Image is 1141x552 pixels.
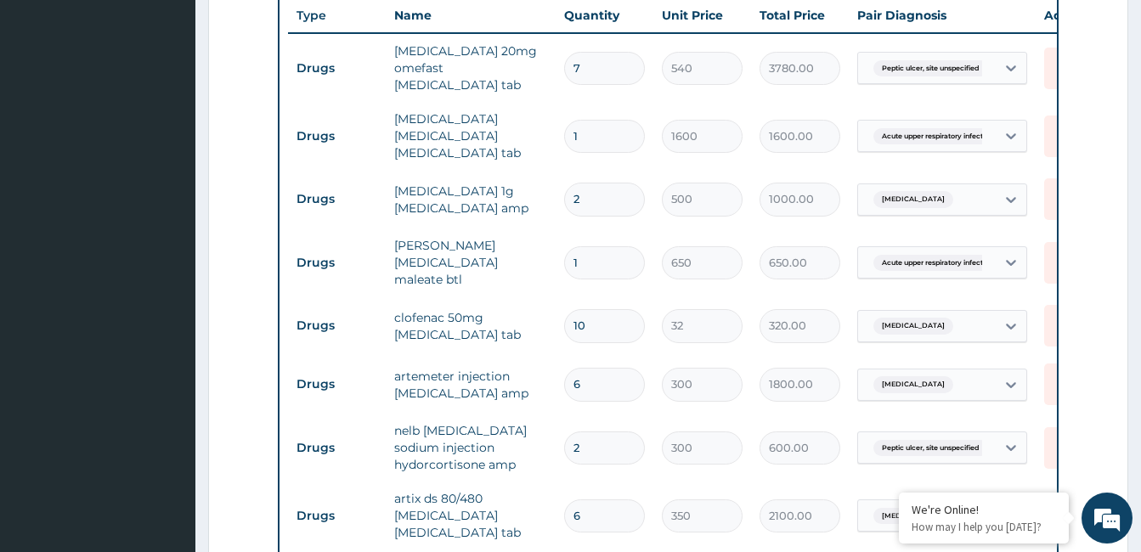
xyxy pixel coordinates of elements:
td: Drugs [288,369,386,400]
span: [MEDICAL_DATA] [873,376,953,393]
td: nelb [MEDICAL_DATA] sodium injection hydorcortisone amp [386,414,556,482]
textarea: Type your message and hit 'Enter' [8,370,324,430]
td: Drugs [288,247,386,279]
td: [MEDICAL_DATA] [MEDICAL_DATA] [MEDICAL_DATA] tab [386,102,556,170]
td: [PERSON_NAME] [MEDICAL_DATA] maleate btl [386,228,556,296]
span: [MEDICAL_DATA] [873,508,953,525]
td: artix ds 80/480 [MEDICAL_DATA] [MEDICAL_DATA] tab [386,482,556,549]
span: Peptic ulcer, site unspecified [873,440,988,457]
td: artemeter injection [MEDICAL_DATA] amp [386,359,556,410]
div: Minimize live chat window [279,8,319,49]
span: Peptic ulcer, site unspecified [873,60,988,77]
span: [MEDICAL_DATA] [873,191,953,208]
div: Chat with us now [88,95,285,117]
span: Acute upper respiratory infect... [873,128,997,145]
td: Drugs [288,432,386,464]
span: We're online! [99,167,234,339]
td: [MEDICAL_DATA] 20mg omefast [MEDICAL_DATA] tab [386,34,556,102]
td: Drugs [288,53,386,84]
span: Acute upper respiratory infect... [873,255,997,272]
td: Drugs [288,310,386,341]
td: Drugs [288,183,386,215]
td: clofenac 50mg [MEDICAL_DATA] tab [386,301,556,352]
td: [MEDICAL_DATA] 1g [MEDICAL_DATA] amp [386,174,556,225]
p: How may I help you today? [912,520,1056,534]
div: We're Online! [912,502,1056,517]
td: Drugs [288,500,386,532]
img: d_794563401_company_1708531726252_794563401 [31,85,69,127]
span: [MEDICAL_DATA] [873,318,953,335]
td: Drugs [288,121,386,152]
